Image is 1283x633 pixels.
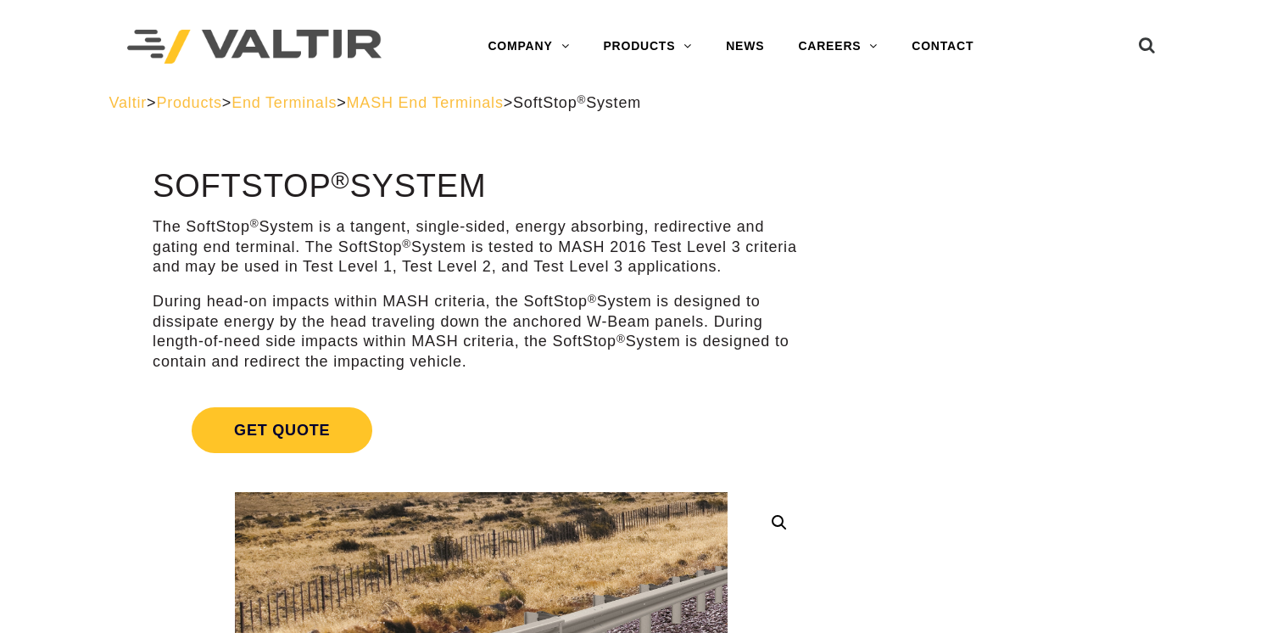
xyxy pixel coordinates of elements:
[471,30,586,64] a: COMPANY
[153,217,810,277] p: The SoftStop System is a tangent, single-sided, energy absorbing, redirective and gating end term...
[153,169,810,204] h1: SoftStop System
[231,94,337,111] a: End Terminals
[109,94,147,111] a: Valtir
[586,30,709,64] a: PRODUCTS
[109,93,1174,113] div: > > > >
[616,333,626,345] sup: ®
[513,94,641,111] span: SoftStop System
[781,30,895,64] a: CAREERS
[250,217,259,230] sup: ®
[153,387,810,473] a: Get Quote
[192,407,372,453] span: Get Quote
[156,94,221,111] a: Products
[127,30,382,64] img: Valtir
[332,166,350,193] sup: ®
[402,238,411,250] sup: ®
[347,94,504,111] a: MASH End Terminals
[577,93,586,106] sup: ®
[709,30,781,64] a: NEWS
[153,292,810,372] p: During head-on impacts within MASH criteria, the SoftStop System is designed to dissipate energy ...
[895,30,990,64] a: CONTACT
[588,293,597,305] sup: ®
